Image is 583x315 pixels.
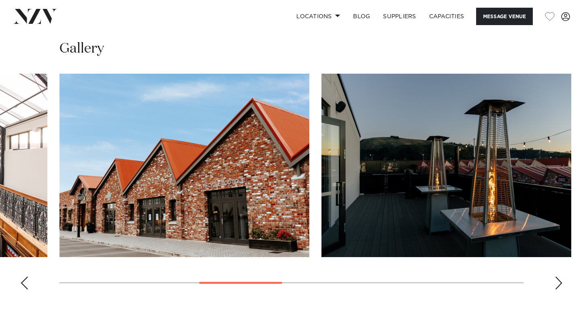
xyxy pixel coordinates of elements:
[290,8,347,25] a: Locations
[321,74,571,257] swiper-slide: 5 / 10
[423,8,471,25] a: Capacities
[476,8,533,25] button: Message Venue
[377,8,422,25] a: SUPPLIERS
[13,9,57,23] img: nzv-logo.png
[347,8,377,25] a: BLOG
[60,74,309,257] swiper-slide: 4 / 10
[60,40,104,58] h2: Gallery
